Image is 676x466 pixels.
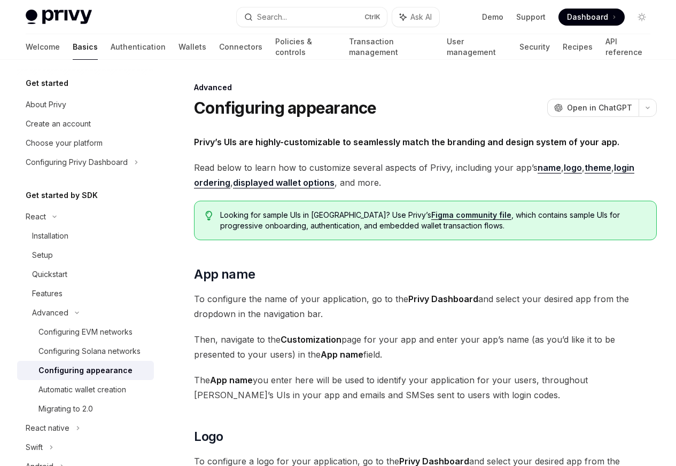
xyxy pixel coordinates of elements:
a: Figma community file [431,210,511,220]
a: Features [17,284,154,303]
button: Search...CtrlK [237,7,387,27]
a: Create an account [17,114,154,133]
span: To configure the name of your application, go to the and select your desired app from the dropdow... [194,291,657,321]
span: Open in ChatGPT [567,102,632,113]
a: API reference [605,34,650,60]
a: Policies & controls [275,34,336,60]
div: Advanced [32,306,68,319]
span: Ask AI [410,12,432,22]
div: React native [26,422,69,435]
a: Configuring Solana networks [17,342,154,361]
a: Dashboard [558,9,625,26]
div: Search... [257,11,287,23]
div: Advanced [194,82,657,93]
a: Connectors [219,34,262,60]
span: Logo [194,428,223,445]
strong: Customization [281,334,341,345]
span: Ctrl K [364,13,380,21]
span: Looking for sample UIs in [GEOGRAPHIC_DATA]? Use Privy’s , which contains sample UIs for progress... [220,210,646,231]
strong: Privy Dashboard [408,294,478,304]
div: Configuring EVM networks [38,326,133,338]
a: Transaction management [349,34,433,60]
strong: App name [321,349,363,360]
h5: Get started by SDK [26,189,98,202]
a: Quickstart [17,265,154,284]
a: Demo [482,12,503,22]
a: logo [564,162,582,173]
div: Installation [32,230,68,242]
span: Dashboard [567,12,608,22]
div: Automatic wallet creation [38,383,126,396]
div: Create an account [26,117,91,130]
button: Toggle dark mode [633,9,650,26]
div: Quickstart [32,268,67,281]
div: Choose your platform [26,137,103,149]
span: Read below to learn how to customize several aspects of Privy, including your app’s , , , , , and... [194,160,657,190]
a: name [538,162,561,173]
h5: Get started [26,77,68,90]
span: App name [194,266,255,283]
a: Welcome [26,34,60,60]
button: Ask AI [392,7,439,27]
div: About Privy [26,98,66,111]
a: Migrating to 2.0 [17,399,154,418]
a: Support [516,12,546,22]
img: light logo [26,10,92,25]
span: Then, navigate to the page for your app and enter your app’s name (as you’d like it to be present... [194,332,657,362]
a: Automatic wallet creation [17,380,154,399]
span: The you enter here will be used to identify your application for your users, throughout [PERSON_N... [194,373,657,402]
h1: Configuring appearance [194,98,377,117]
div: Setup [32,249,53,262]
a: User management [447,34,507,60]
a: Setup [17,246,154,265]
a: Installation [17,226,154,246]
a: Recipes [563,34,593,60]
div: Features [32,287,63,300]
a: Configuring appearance [17,361,154,380]
a: Basics [73,34,98,60]
div: Migrating to 2.0 [38,402,93,415]
div: React [26,210,46,223]
a: Wallets [178,34,206,60]
a: About Privy [17,95,154,114]
div: Swift [26,441,43,454]
a: displayed wallet options [233,177,335,188]
div: Configuring Solana networks [38,345,141,358]
a: Configuring EVM networks [17,322,154,342]
strong: Privy’s UIs are highly-customizable to seamlessly match the branding and design system of your app. [194,137,619,147]
div: Configuring Privy Dashboard [26,156,128,169]
svg: Tip [205,211,213,220]
a: theme [585,162,611,173]
a: Choose your platform [17,133,154,153]
div: Configuring appearance [38,364,133,377]
a: Security [519,34,550,60]
a: Authentication [111,34,166,60]
button: Open in ChatGPT [547,99,639,117]
strong: App name [210,375,253,385]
